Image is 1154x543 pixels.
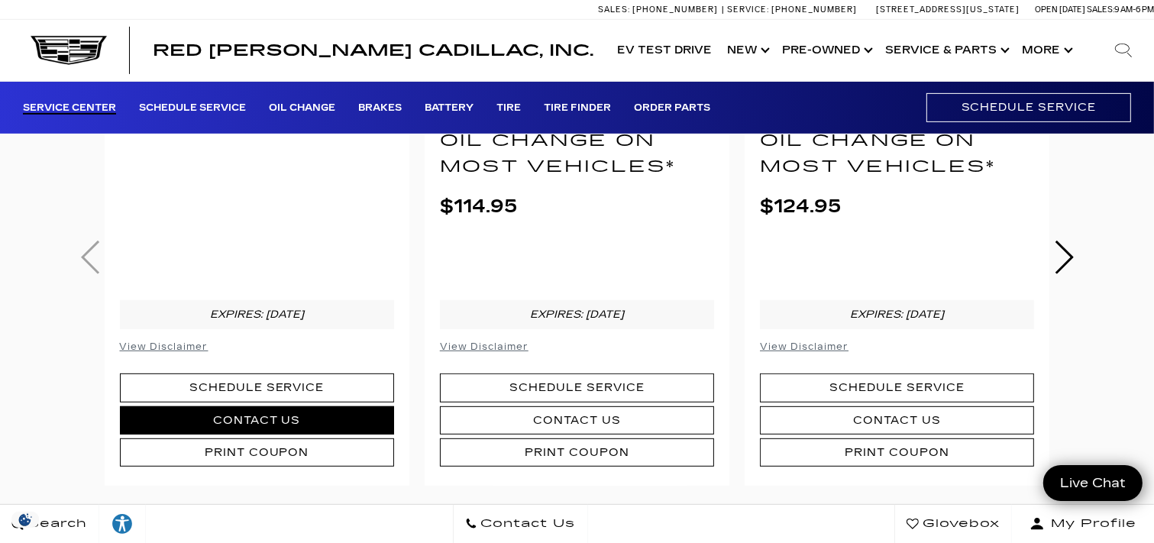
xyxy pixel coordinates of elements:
[153,43,593,58] a: Red [PERSON_NAME] Cadillac, Inc.
[1014,20,1078,81] button: More
[440,196,714,217] div: $114.95
[153,41,593,60] span: Red [PERSON_NAME] Cadillac, Inc.
[477,513,576,535] span: Contact Us
[760,406,1034,435] a: Contact Us
[771,5,857,15] span: [PHONE_NUMBER]
[440,406,714,435] a: Contact Us
[1114,5,1154,15] span: 9 AM-6 PM
[1052,474,1133,492] span: Live Chat
[440,341,529,352] a: View Disclaimer
[760,341,849,352] a: View Disclaimer
[8,512,43,528] img: Opt-Out Icon
[31,36,107,65] img: Cadillac Dark Logo with Cadillac White Text
[926,93,1131,121] a: Schedule Service
[1043,465,1143,501] a: Live Chat
[120,438,394,467] a: Print Coupon
[139,102,246,115] a: Schedule Service
[8,512,43,528] section: Click to Open Cookie Consent Modal
[598,5,630,15] span: Sales:
[919,513,1000,535] span: Glovebox
[727,5,769,15] span: Service:
[120,341,208,352] a: View Disclaimer
[774,20,878,81] a: Pre-Owned
[530,308,624,321] em: expires: [DATE]
[210,308,304,321] em: expires: [DATE]
[760,196,1034,217] div: $124.95
[1087,5,1114,15] span: Sales:
[634,102,710,115] a: Order Parts
[120,406,394,435] a: Contact Us
[876,5,1020,15] a: [STREET_ADDRESS][US_STATE]
[850,308,944,321] em: expires: [DATE]
[598,5,722,14] a: Sales: [PHONE_NUMBER]
[99,505,146,543] a: Explore your accessibility options
[609,20,719,81] a: EV Test Drive
[24,513,87,535] span: Search
[23,102,116,115] a: Service Center
[1045,513,1136,535] span: My Profile
[99,512,145,535] div: Explore your accessibility options
[358,102,402,115] a: Brakes
[269,102,335,115] a: Oil Change
[722,5,861,14] a: Service: [PHONE_NUMBER]
[878,20,1014,81] a: Service & Parts
[760,438,1034,467] a: Print Coupon
[632,5,718,15] span: [PHONE_NUMBER]
[496,102,521,115] a: Tire
[719,20,774,81] a: New
[1053,241,1074,274] a: Next slide
[544,102,611,115] a: Tire Finder
[760,373,1034,402] a: Schedule Service
[894,505,1012,543] a: Glovebox
[1035,5,1085,15] span: Open [DATE]
[425,102,474,115] a: Battery
[120,373,394,402] a: Schedule Service
[453,505,588,543] a: Contact Us
[1012,505,1154,543] button: Open user profile menu
[440,373,714,402] a: Schedule Service
[440,438,714,467] a: Print Coupon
